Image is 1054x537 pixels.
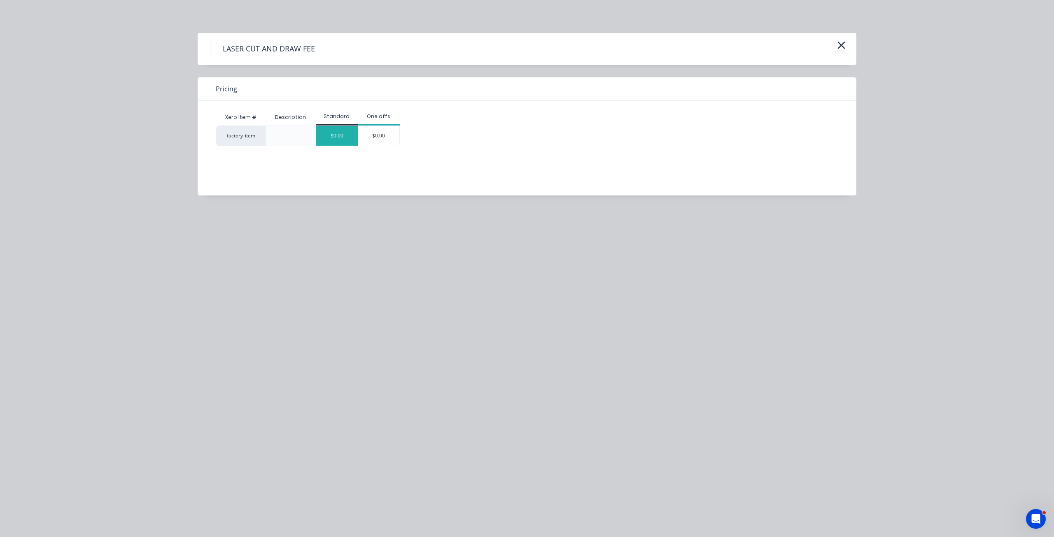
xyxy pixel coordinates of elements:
[316,126,358,146] div: $0.00
[210,41,327,57] h4: LASER CUT AND DRAW FEE
[216,84,237,94] span: Pricing
[358,126,399,146] div: $0.00
[216,126,266,146] div: factory_item
[358,113,400,120] div: One offs
[216,109,266,126] div: Xero Item #
[268,107,312,128] div: Description
[1026,509,1046,529] iframe: Intercom live chat
[316,113,358,120] div: Standard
